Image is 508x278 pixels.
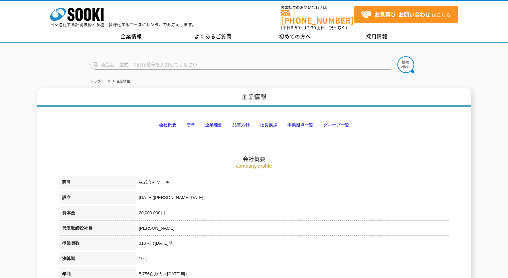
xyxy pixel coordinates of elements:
[136,222,450,237] td: [PERSON_NAME]
[336,32,418,42] a: 採用情報
[323,122,349,127] a: グループ一覧
[281,6,354,10] span: お電話でのお問い合わせは
[397,56,414,73] img: btn_search.png
[59,89,450,162] h2: 会社概要
[374,10,431,18] strong: お見積り･お問い合わせ
[291,25,300,31] span: 8:50
[91,32,172,42] a: 企業情報
[281,10,354,24] a: [PHONE_NUMBER]
[59,162,450,169] p: company profile
[354,6,458,23] a: お見積り･お問い合わせはこちら
[59,191,136,206] th: 設立
[232,122,250,127] a: 品質方針
[205,122,222,127] a: 企業理念
[159,122,176,127] a: 会社概要
[37,88,471,107] h1: 企業情報
[361,10,451,20] span: はこちら
[136,252,450,267] td: 10月
[281,25,347,31] span: (平日 ～ 土日、祝日除く)
[59,206,136,222] th: 資本金
[186,122,195,127] a: 沿革
[59,176,136,191] th: 商号
[279,33,311,40] span: 初めての方へ
[50,23,196,27] p: 日々進化する計測技術と多種・多様化するニーズにレンタルでお応えします。
[136,206,450,222] td: 20,000,000円
[59,237,136,252] th: 従業員数
[59,252,136,267] th: 決算期
[260,122,277,127] a: 社長挨拶
[91,60,395,70] input: 商品名、型式、NETIS番号を入力してください
[136,176,450,191] td: 株式会社ソーキ
[59,222,136,237] th: 代表取締役社長
[136,191,450,206] td: [DATE]([PERSON_NAME][DATE])
[172,32,254,42] a: よくあるご質問
[136,237,450,252] td: 310人（[DATE]期）
[287,122,313,127] a: 事業拠点一覧
[112,78,130,85] li: 企業情報
[91,79,111,83] a: トップページ
[254,32,336,42] a: 初めての方へ
[304,25,316,31] span: 17:30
